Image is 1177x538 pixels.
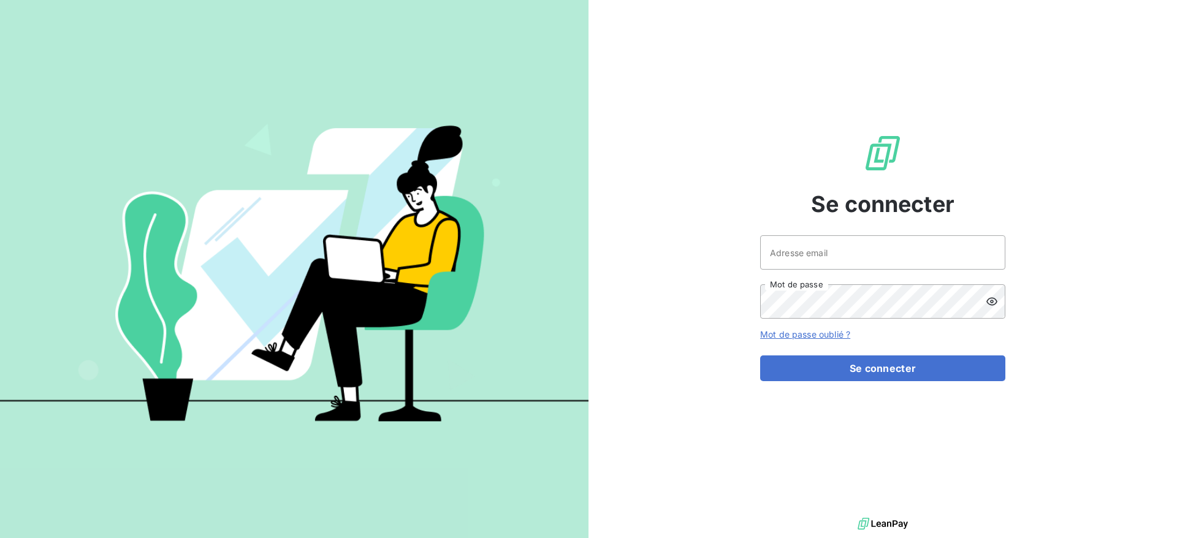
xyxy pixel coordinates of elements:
span: Se connecter [811,188,954,221]
img: Logo LeanPay [863,134,902,173]
img: logo [858,515,908,533]
input: placeholder [760,235,1005,270]
a: Mot de passe oublié ? [760,329,850,339]
button: Se connecter [760,355,1005,381]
